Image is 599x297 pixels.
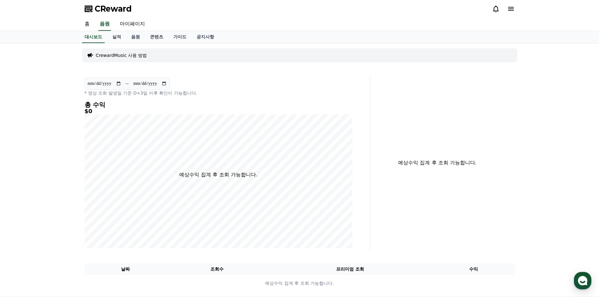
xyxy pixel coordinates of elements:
[81,199,121,215] a: 설정
[145,31,168,43] a: 콘텐츠
[42,199,81,215] a: 대화
[107,31,126,43] a: 실적
[82,31,105,43] a: 대시보드
[115,18,150,31] a: 마이페이지
[95,4,132,14] span: CReward
[179,171,258,179] p: 예상수익 집계 후 조회 가능합니다.
[433,263,515,275] th: 수익
[85,280,514,287] p: 예상수익 집계 후 조회 가능합니다.
[2,199,42,215] a: 홈
[191,31,219,43] a: 공지사항
[58,209,65,214] span: 대화
[96,52,147,58] a: CrewardMusic 사용 방법
[166,263,267,275] th: 조회수
[98,18,111,31] a: 음원
[375,159,500,167] p: 예상수익 집계 후 조회 가능합니다.
[85,108,352,114] h5: $0
[268,263,433,275] th: 프리미엄 조회
[126,31,145,43] a: 음원
[85,263,167,275] th: 날짜
[20,209,24,214] span: 홈
[80,18,95,31] a: 홈
[125,80,129,87] p: ~
[97,209,105,214] span: 설정
[85,90,352,96] p: * 영상 조회 발생일 기준 D+3일 이후 확인이 가능합니다.
[168,31,191,43] a: 가이드
[85,101,352,108] h4: 총 수익
[85,4,132,14] a: CReward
